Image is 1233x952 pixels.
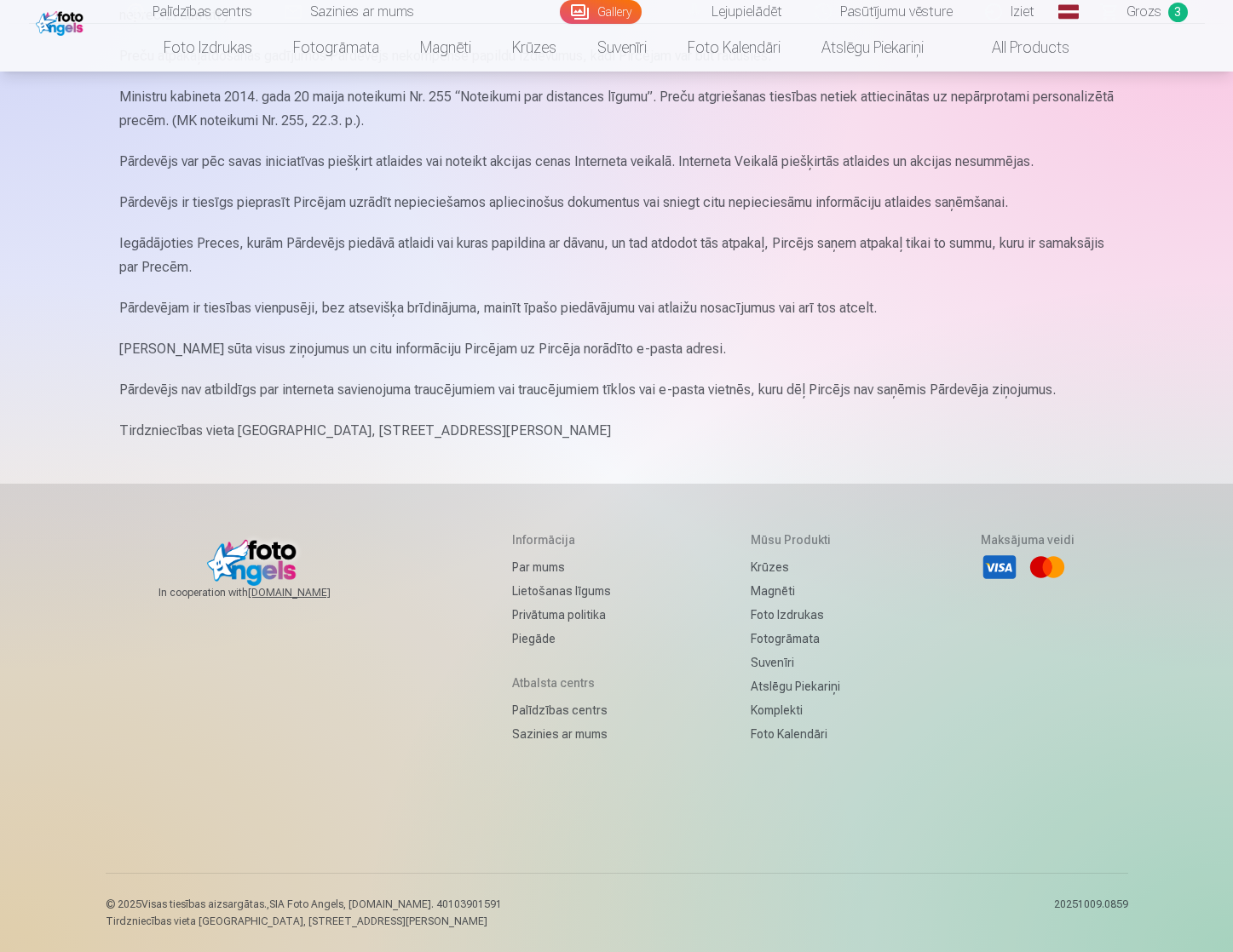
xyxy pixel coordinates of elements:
a: Foto izdrukas [143,24,273,72]
li: Visa [981,548,1018,586]
p: Pārdevējam ir tiesības vienpusēji, bez atsevišķa brīdinājuma, mainīt īpašo piedāvājumu vai atlaiž... [119,296,1115,320]
p: Pārdevējs var pēc savas iniciatīvas piešķirt atlaides vai noteikt akcijas cenas Interneta veikalā... [119,150,1115,174]
a: Lietošanas līgums [512,579,611,603]
a: Foto kalendāri [667,24,801,72]
a: Atslēgu piekariņi [801,24,944,72]
span: 3 [1168,3,1188,22]
a: Atslēgu piekariņi [751,674,840,698]
a: Par mums [512,555,611,579]
a: [DOMAIN_NAME] [248,586,372,599]
a: Sazinies ar mums [512,722,611,746]
a: Suvenīri [751,651,840,674]
p: 20251009.0859 [1054,898,1128,928]
h5: Mūsu produkti [751,531,840,548]
span: In cooperation with [158,586,372,599]
h5: Maksājuma veidi [981,531,1075,548]
p: © 2025 Visas tiesības aizsargātas. , [106,898,502,911]
p: Pārdevējs nav atbildīgs par interneta savienojuma traucējumiem vai traucējumiem tīklos vai e-past... [119,378,1115,402]
a: Fotogrāmata [751,627,840,651]
a: Fotogrāmata [273,24,400,72]
a: Magnēti [751,579,840,603]
a: Krūzes [492,24,577,72]
p: Tirdzniecības vieta [GEOGRAPHIC_DATA], [STREET_ADDRESS][PERSON_NAME] [106,915,502,928]
h5: Atbalsta centrs [512,674,611,691]
a: Krūzes [751,555,840,579]
p: Pārdevējs ir tiesīgs pieprasīt Pircējam uzrādīt nepieciešamos apliecinošus dokumentus vai sniegt ... [119,191,1115,215]
a: Piegāde [512,627,611,651]
span: SIA Foto Angels, [DOMAIN_NAME]. 40103901591 [269,898,502,910]
a: Foto kalendāri [751,722,840,746]
h5: Informācija [512,531,611,548]
a: All products [944,24,1090,72]
a: Privātuma politika [512,603,611,627]
span: Grozs [1126,2,1161,22]
img: /fa1 [36,7,88,36]
li: Mastercard [1028,548,1066,586]
a: Foto izdrukas [751,603,840,627]
a: Magnēti [400,24,492,72]
p: Iegādājoties Preces, kurām Pārdevējs piedāvā atlaidi vai kuras papildina ar dāvanu, un tad atdodo... [119,232,1115,279]
a: Komplekti [751,698,840,722]
p: Ministru kabineta 2014. gada 20 maija noteikumi Nr. 255 “Noteikumi par distances līgumu”. Preču a... [119,85,1115,133]
a: Suvenīri [577,24,667,72]
p: Tirdzniecības vieta [GEOGRAPHIC_DATA], [STREET_ADDRESS][PERSON_NAME] [119,419,1115,443]
a: Palīdzības centrs [512,698,611,722]
p: [PERSON_NAME] sūta visus ziņojumus un citu informāciju Pircējam uz Pircēja norādīto e-pasta adresi. [119,337,1115,361]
